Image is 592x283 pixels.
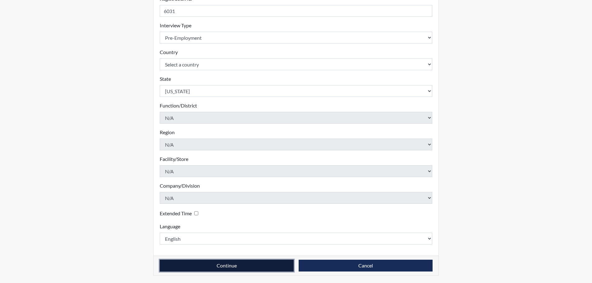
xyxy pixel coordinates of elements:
label: Language [160,223,180,230]
label: Interview Type [160,22,191,29]
button: Continue [160,260,294,272]
input: Insert a Registration ID, which needs to be a unique alphanumeric value for each interviewee [160,5,433,17]
label: Extended Time [160,210,192,217]
label: Region [160,129,175,136]
div: Checking this box will provide the interviewee with an accomodation of extra time to answer each ... [160,209,201,218]
button: Cancel [299,260,433,272]
label: Function/District [160,102,197,109]
label: State [160,75,171,83]
label: Company/Division [160,182,200,189]
label: Facility/Store [160,155,188,163]
label: Country [160,48,178,56]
